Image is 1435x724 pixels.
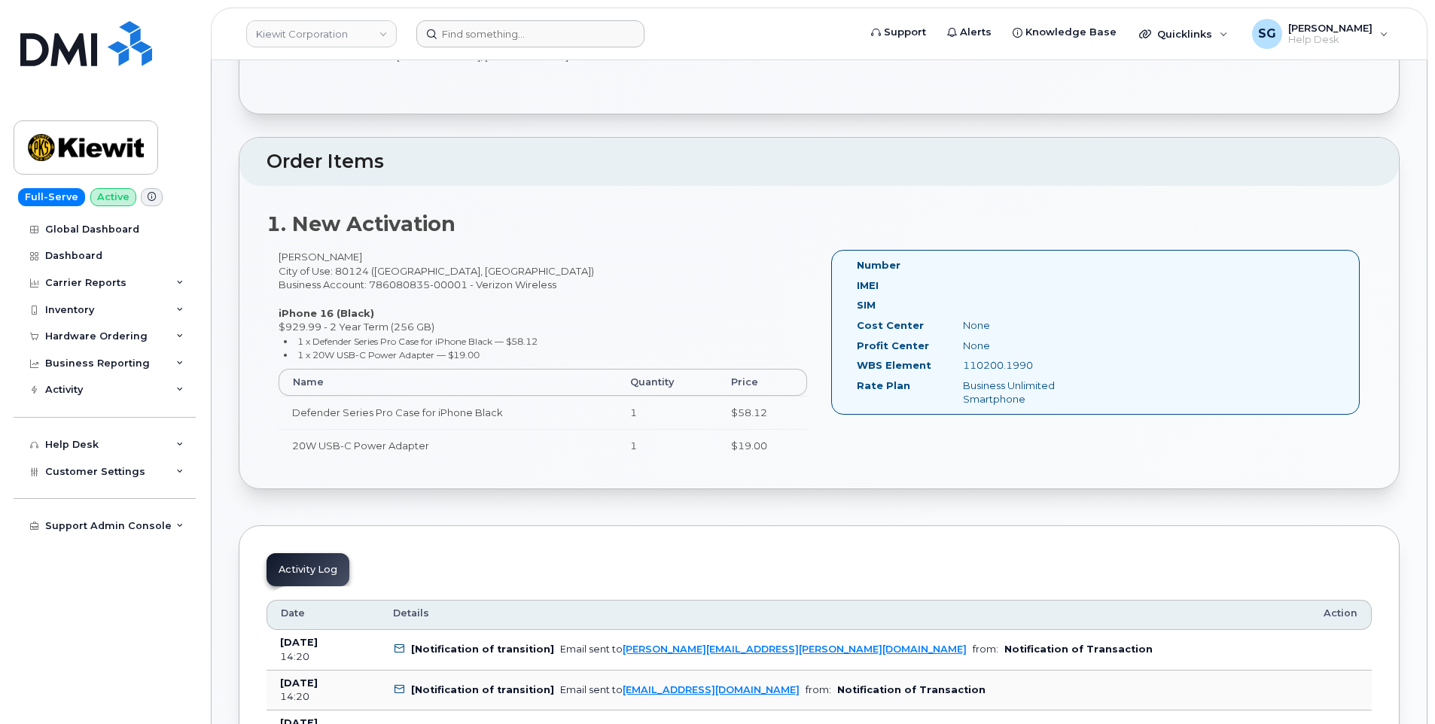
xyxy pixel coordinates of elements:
b: Notification of Transaction [1004,643,1153,655]
div: 110200.1990 [952,358,1101,373]
a: Kiewit Corporation [246,20,397,47]
th: Quantity [617,369,717,396]
span: Help Desk [1288,34,1373,46]
div: None [952,318,1101,333]
label: IMEI [857,278,879,293]
label: Profit Center [857,339,929,353]
span: Details [393,607,429,620]
span: from: [806,684,831,695]
a: Support [861,17,937,47]
small: 1 x 20W USB-C Power Adapter — $19.00 [297,349,480,360]
span: [PERSON_NAME] [1288,22,1373,34]
label: SIM [857,298,876,312]
div: 14:20 [280,650,366,664]
div: Email sent to [560,643,967,655]
td: $19.00 [717,429,807,462]
div: Business Unlimited Smartphone [952,379,1101,406]
td: 20W USB-C Power Adapter [279,429,617,462]
a: Knowledge Base [1002,17,1127,47]
span: from: [973,643,998,655]
small: 1 x Defender Series Pro Case for iPhone Black — $58.12 [297,336,538,347]
b: [DATE] [280,637,318,648]
td: $58.12 [717,396,807,429]
a: [PERSON_NAME][EMAIL_ADDRESS][PERSON_NAME][DOMAIN_NAME] [623,643,967,655]
b: [DATE] [280,677,318,689]
label: Number [857,258,900,272]
span: Alerts [960,25,992,40]
th: Name [279,369,617,396]
b: [Notification of transition] [411,684,554,695]
span: Support [884,25,926,40]
div: Samaria Gomez [1242,19,1399,49]
div: Email sent to [560,684,800,695]
strong: 1. New Activation [267,211,455,236]
div: None [952,339,1101,353]
label: WBS Element [857,358,931,373]
a: [EMAIL_ADDRESS][DOMAIN_NAME] [623,684,800,695]
b: Notification of Transaction [837,684,986,695]
div: 14:20 [280,690,366,704]
td: Defender Series Pro Case for iPhone Black [279,396,617,429]
input: Find something... [416,20,644,47]
td: 1 [617,396,717,429]
label: Rate Plan [857,379,910,393]
span: SG [1258,25,1276,43]
span: Knowledge Base [1025,25,1117,40]
td: 1 [617,429,717,462]
div: Quicklinks [1129,19,1238,49]
th: Price [717,369,807,396]
th: Action [1310,600,1372,630]
h2: Order Items [267,151,1372,172]
strong: iPhone 16 (Black) [279,307,374,319]
b: [Notification of transition] [411,643,554,655]
span: Date [281,607,305,620]
iframe: Messenger Launcher [1369,659,1424,713]
span: Quicklinks [1157,28,1212,40]
div: [PERSON_NAME] City of Use: 80124 ([GEOGRAPHIC_DATA], [GEOGRAPHIC_DATA]) Business Account: 7860808... [267,250,819,475]
a: Alerts [937,17,1002,47]
label: Cost Center [857,318,924,333]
